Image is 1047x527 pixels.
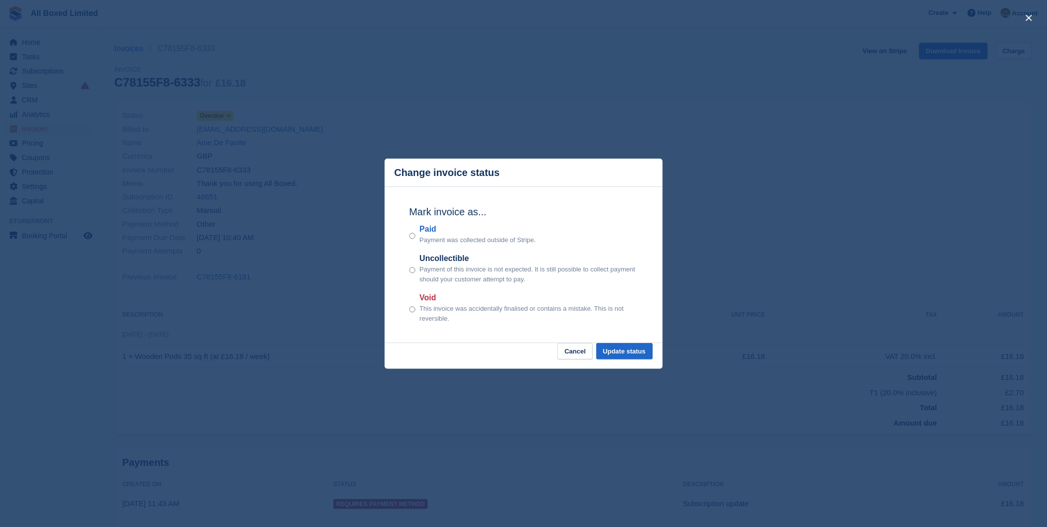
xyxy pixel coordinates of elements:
[409,204,638,219] h2: Mark invoice as...
[558,343,593,359] button: Cancel
[419,235,536,245] p: Payment was collected outside of Stripe.
[419,223,536,235] label: Paid
[419,253,638,264] label: Uncollectible
[419,264,638,284] p: Payment of this invoice is not expected. It is still possible to collect payment should your cust...
[395,167,500,178] p: Change invoice status
[419,292,638,304] label: Void
[419,304,638,323] p: This invoice was accidentally finalised or contains a mistake. This is not reversible.
[596,343,653,359] button: Update status
[1021,10,1037,26] button: close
